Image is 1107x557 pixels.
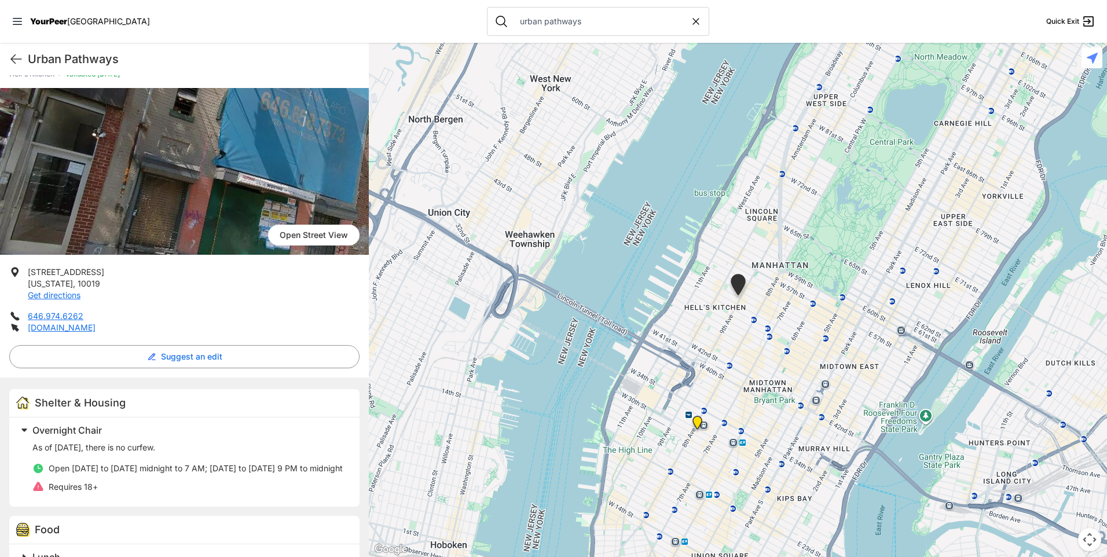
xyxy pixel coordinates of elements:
[32,424,102,436] span: Overnight Chair
[28,311,83,321] a: 646.974.6262
[67,16,150,26] span: [GEOGRAPHIC_DATA]
[1046,14,1095,28] a: Quick Exit
[28,278,73,288] span: [US_STATE]
[1046,17,1079,26] span: Quick Exit
[49,481,98,493] p: Requires 18+
[690,416,705,434] div: Antonio Olivieri Drop-in Center
[513,16,690,27] input: Search
[73,278,75,288] span: ,
[28,267,104,277] span: [STREET_ADDRESS]
[30,16,67,26] span: YourPeer
[78,278,100,288] span: 10019
[35,397,126,409] span: Shelter & Housing
[1078,528,1101,551] button: Map camera controls
[49,463,343,473] span: Open [DATE] to [DATE] midnight to 7 AM; [DATE] to [DATE] 9 PM to midnight
[161,351,222,362] span: Suggest an edit
[372,542,410,557] img: Google
[28,290,80,300] a: Get directions
[372,542,410,557] a: Open this area in Google Maps (opens a new window)
[30,18,150,25] a: YourPeer[GEOGRAPHIC_DATA]
[28,323,96,332] a: [DOMAIN_NAME]
[28,51,360,67] h1: Urban Pathways
[728,274,748,300] div: 9th Avenue Drop-in Center
[35,523,60,536] span: Food
[9,345,360,368] button: Suggest an edit
[268,225,360,245] span: Open Street View
[32,442,346,453] p: As of [DATE], there is no curfew.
